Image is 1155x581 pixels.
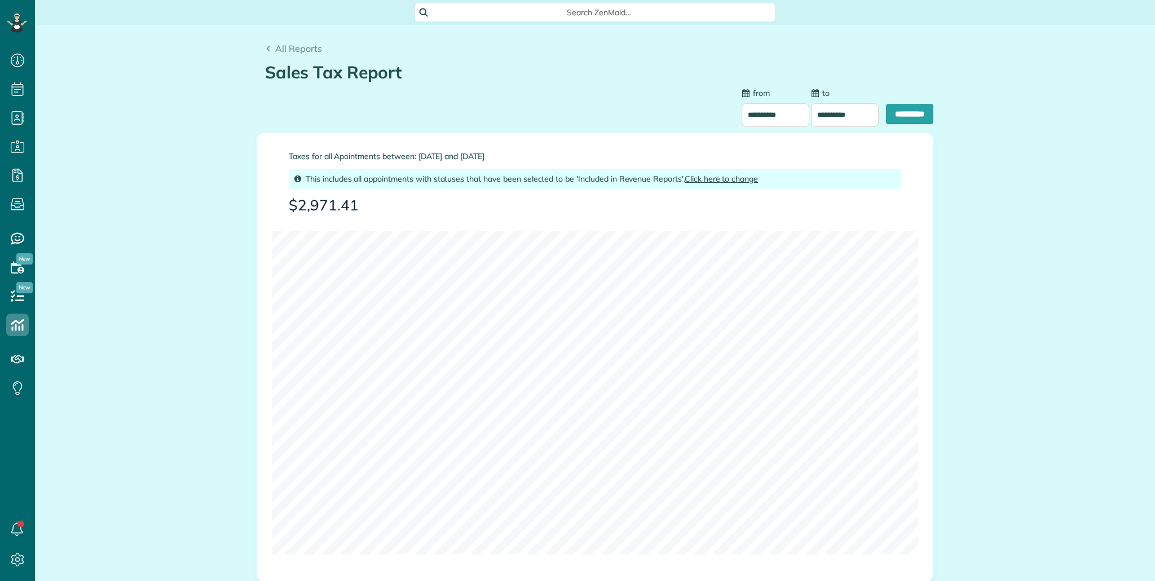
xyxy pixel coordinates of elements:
[685,174,758,184] a: Click here to change
[742,87,770,99] label: from
[265,42,322,55] a: All Reports
[275,43,322,54] span: All Reports
[16,253,33,265] span: New
[811,87,830,99] label: to
[289,152,901,223] div: Taxes for all Apointments between: [DATE] and [DATE]
[289,197,901,214] h3: $2,971.41
[306,174,758,184] span: This includes all appointments with statuses that have been selected to be 'Included in Revenue R...
[16,282,33,293] span: New
[265,63,916,82] h1: Sales Tax Report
